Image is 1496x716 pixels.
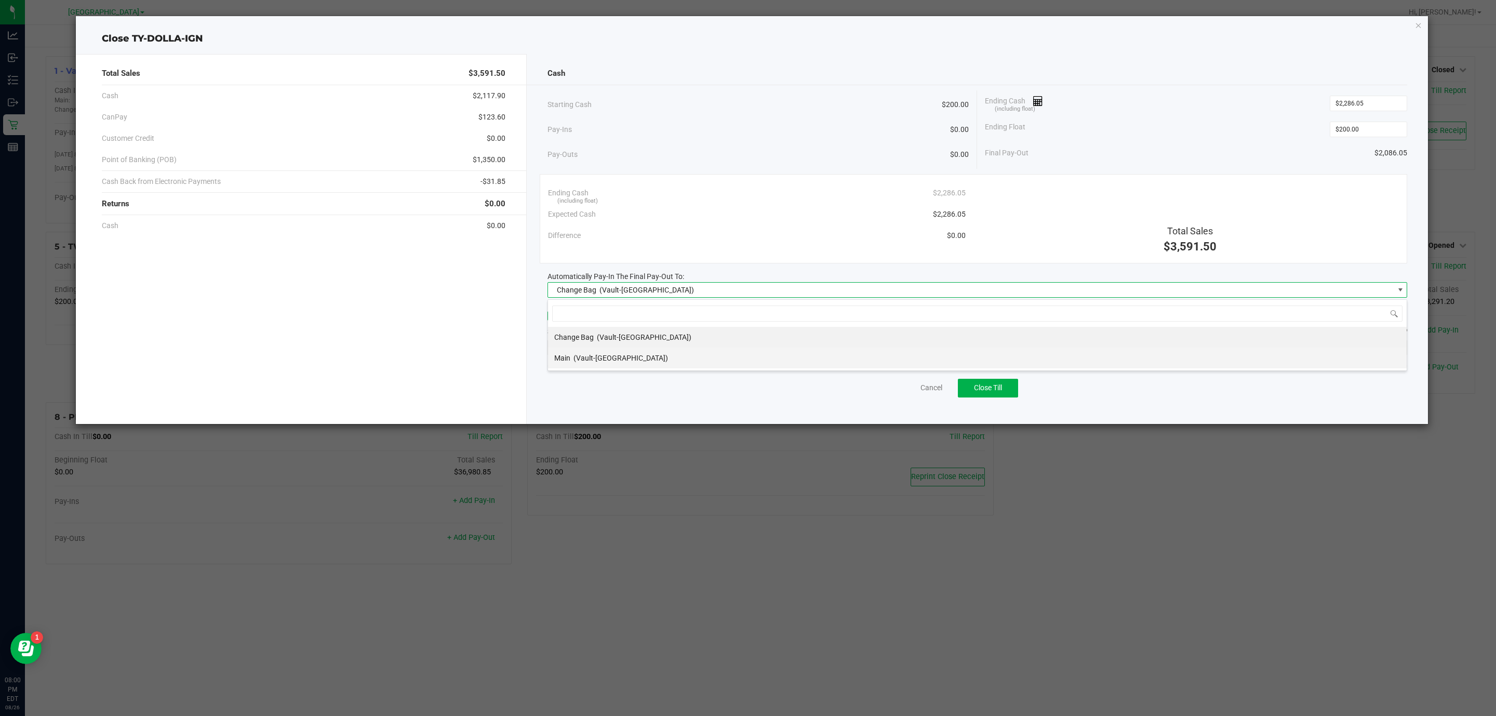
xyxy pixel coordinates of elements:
span: $0.00 [487,220,505,231]
span: $2,286.05 [933,188,966,198]
span: Pay-Ins [547,124,572,135]
span: $123.60 [478,112,505,123]
span: Total Sales [1167,226,1213,236]
div: Returns [102,193,505,215]
span: $0.00 [487,133,505,144]
span: (including float) [557,197,598,206]
span: Cash [102,90,118,101]
button: Close Till [958,379,1018,397]
span: $0.00 [950,124,969,135]
span: Ending Cash [985,96,1043,111]
span: $3,591.50 [1164,240,1217,253]
span: Cash Back from Electronic Payments [102,176,221,187]
iframe: Resource center unread badge [31,631,43,644]
span: $3,591.50 [469,68,505,79]
span: CanPay [102,112,127,123]
span: (Vault-[GEOGRAPHIC_DATA]) [573,354,668,362]
a: Cancel [920,382,942,393]
span: $0.00 [950,149,969,160]
span: $1,350.00 [473,154,505,165]
span: Cash [102,220,118,231]
div: Close TY-DOLLA-IGN [76,32,1428,46]
span: Pay-Outs [547,149,578,160]
span: Total Sales [102,68,140,79]
span: Starting Cash [547,99,592,110]
span: Close Till [974,383,1002,392]
span: Final Pay-Out [985,148,1028,158]
span: -$31.85 [480,176,505,187]
span: Change Bag [557,286,596,294]
span: Ending Float [985,122,1025,137]
span: $2,086.05 [1374,148,1407,158]
span: $0.00 [947,230,966,241]
span: (including float) [995,105,1035,114]
span: $2,286.05 [933,209,966,220]
span: Point of Banking (POB) [102,154,177,165]
span: (Vault-[GEOGRAPHIC_DATA]) [599,286,694,294]
span: (Vault-[GEOGRAPHIC_DATA]) [597,333,691,341]
span: Cash [547,68,565,79]
span: $0.00 [485,198,505,210]
span: $200.00 [942,99,969,110]
span: Main [554,354,570,362]
span: $2,117.90 [473,90,505,101]
span: Automatically Pay-In The Final Pay-Out To: [547,272,684,281]
iframe: Resource center [10,633,42,664]
span: Change Bag [554,333,594,341]
span: Difference [548,230,581,241]
span: Ending Cash [548,188,589,198]
span: Expected Cash [548,209,596,220]
span: Customer Credit [102,133,154,144]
